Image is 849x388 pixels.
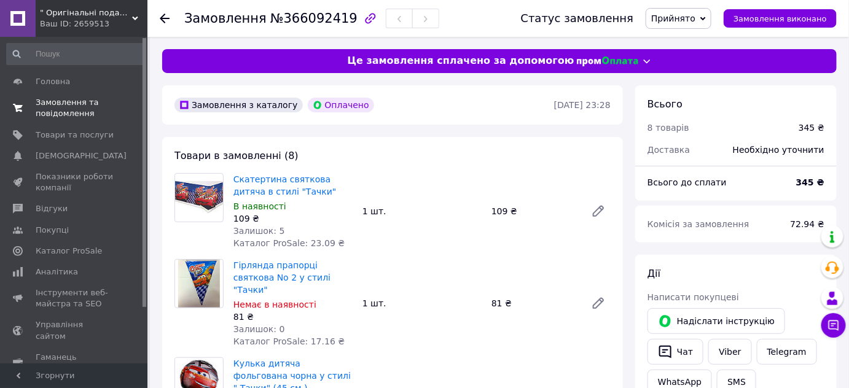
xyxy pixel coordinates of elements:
[648,219,749,229] span: Комісія за замовлення
[821,313,846,338] button: Чат з покупцем
[175,181,223,214] img: Скатертина святкова дитяча в стилі "Тачки"
[40,18,147,29] div: Ваш ID: 2659513
[233,212,353,225] div: 109 ₴
[40,7,132,18] span: " Оригінальні подарунки " Інтернет - магазин ( оригинальныеподарки.com )
[648,177,727,187] span: Всього до сплати
[36,150,127,161] span: [DEMOGRAPHIC_DATA]
[36,225,69,236] span: Покупці
[521,12,634,25] div: Статус замовлення
[726,136,832,163] div: Необхідно уточнити
[6,43,145,65] input: Пошук
[796,177,824,187] b: 345 ₴
[233,311,353,323] div: 81 ₴
[233,336,345,346] span: Каталог ProSale: 17.16 ₴
[36,203,68,214] span: Відгуки
[648,292,739,302] span: Написати покупцеві
[233,238,345,248] span: Каталог ProSale: 23.09 ₴
[724,9,837,28] button: Замовлення виконано
[36,319,114,341] span: Управління сайтом
[791,219,824,229] span: 72.94 ₴
[36,266,78,277] span: Аналітика
[487,203,581,220] div: 109 ₴
[178,260,220,308] img: Гірлянда прапорці святкова No 2 у стилі "Тачки"
[347,54,574,68] span: Це замовлення сплачено за допомогою
[36,352,114,374] span: Гаманець компанії
[174,98,303,112] div: Замовлення з каталогу
[270,11,358,26] span: №366092419
[358,295,487,312] div: 1 шт.
[36,97,114,119] span: Замовлення та повідомлення
[36,246,102,257] span: Каталог ProSale
[554,100,611,110] time: [DATE] 23:28
[233,300,316,309] span: Немає в наявності
[233,201,286,211] span: В наявності
[648,123,689,133] span: 8 товарів
[233,174,336,196] a: Скатертина святкова дитяча в стилі "Тачки"
[160,12,170,25] div: Повернутися назад
[36,171,114,193] span: Показники роботи компанії
[36,76,70,87] span: Головна
[648,268,660,279] span: Дії
[648,98,683,110] span: Всього
[757,339,817,365] a: Telegram
[36,130,114,141] span: Товари та послуги
[799,122,824,134] div: 345 ₴
[174,150,299,161] span: Товари в замовленні (8)
[586,199,611,223] a: Редагувати
[708,339,751,365] a: Viber
[233,324,285,334] span: Залишок: 0
[648,145,690,155] span: Доставка
[233,260,331,295] a: Гірлянда прапорці святкова No 2 у стилі "Тачки"
[184,11,267,26] span: Замовлення
[648,339,703,365] button: Чат
[36,287,114,309] span: Інструменти веб-майстра та SEO
[734,14,827,23] span: Замовлення виконано
[358,203,487,220] div: 1 шт.
[648,308,785,334] button: Надіслати інструкцію
[487,295,581,312] div: 81 ₴
[233,226,285,236] span: Залишок: 5
[651,14,695,23] span: Прийнято
[586,291,611,316] a: Редагувати
[308,98,374,112] div: Оплачено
